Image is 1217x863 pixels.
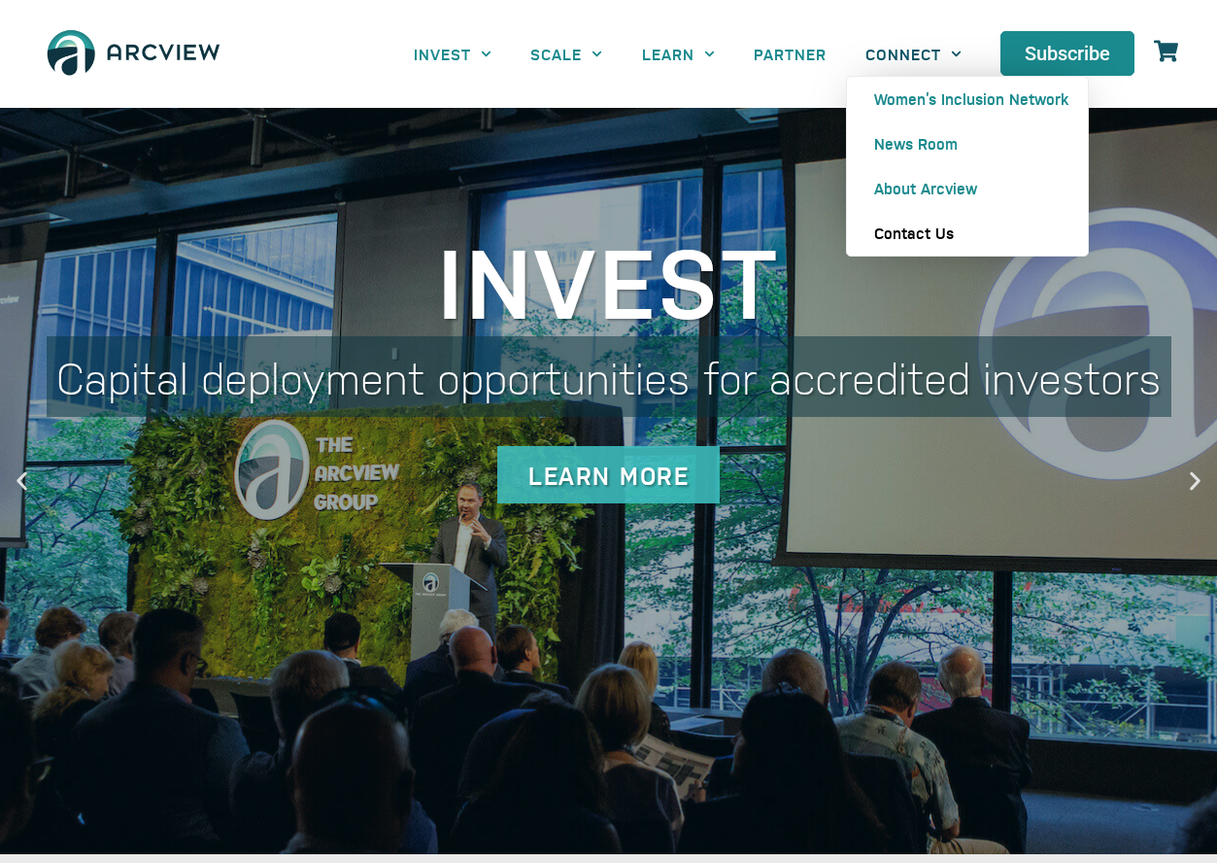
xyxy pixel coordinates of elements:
[846,76,1089,257] ul: CONNECT
[394,32,981,76] nav: Menu
[847,77,1088,121] a: Women’s Inclusion Network
[734,32,846,76] a: PARTNER
[1025,44,1110,63] span: Subscribe
[10,468,34,493] div: Previous slide
[511,32,622,76] a: SCALE
[847,166,1088,211] a: About Arcview
[847,121,1088,166] a: News Room
[847,211,1088,256] a: Contact Us
[1000,31,1134,76] a: Subscribe
[394,32,511,76] a: INVEST
[1183,468,1207,493] div: Next slide
[497,446,720,503] div: Learn More
[623,32,734,76] a: LEARN
[47,336,1171,417] div: Capital deployment opportunities for accredited investors
[846,32,981,76] a: CONNECT
[47,229,1171,327] div: Invest
[39,19,228,88] img: The Arcview Group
